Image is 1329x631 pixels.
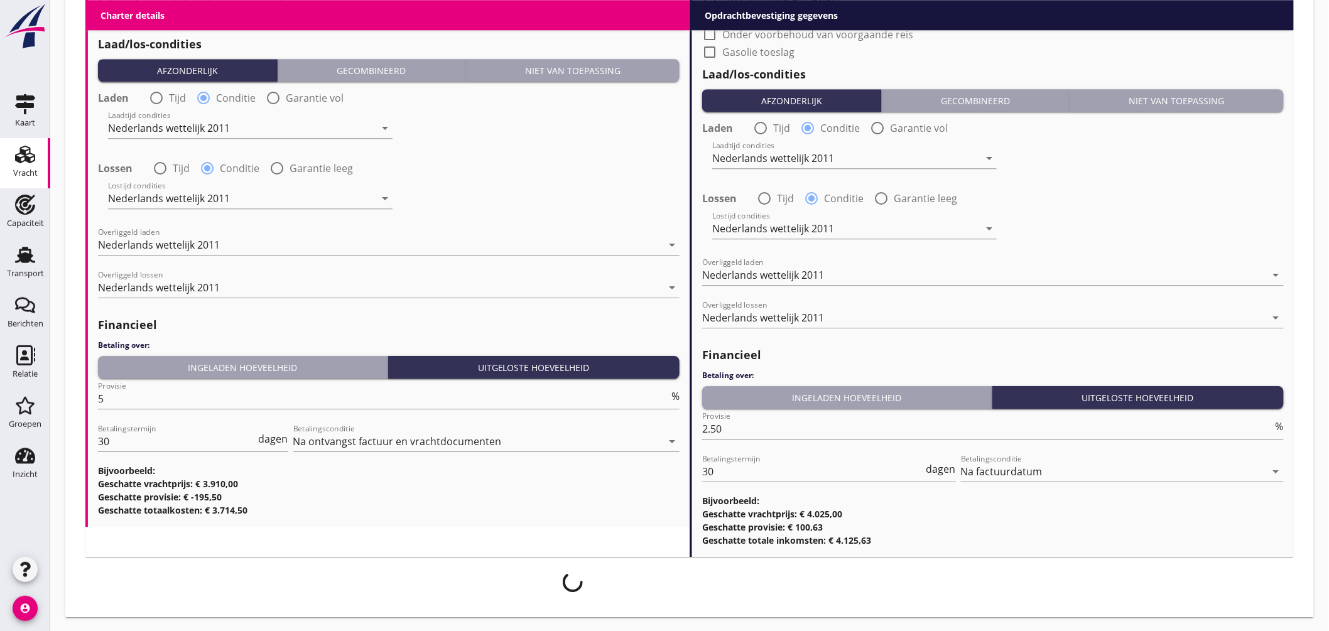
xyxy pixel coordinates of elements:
div: dagen [924,464,956,474]
strong: Lossen [702,192,737,205]
h2: Laad/los-condities [98,36,680,53]
i: arrow_drop_down [1269,310,1284,325]
div: % [669,391,680,401]
i: arrow_drop_down [1269,267,1284,283]
label: Conditie [220,162,259,175]
label: Tijd [173,162,190,175]
div: Niet van toepassing [1075,94,1279,107]
div: Nederlands wettelijk 2011 [98,282,220,293]
h3: Geschatte vrachtprijs: € 3.910,00 [98,477,680,490]
input: Provisie [98,389,669,409]
i: arrow_drop_down [1269,464,1284,479]
div: Inzicht [13,470,38,478]
button: Uitgeloste hoeveelheid [388,356,680,379]
strong: Lossen [98,162,133,175]
div: Nederlands wettelijk 2011 [702,269,824,281]
input: Provisie [702,419,1273,439]
label: Tijd [777,192,794,205]
i: arrow_drop_down [664,434,680,449]
h3: Bijvoorbeeld: [702,494,1284,507]
label: Garantie vol [890,122,948,134]
h3: Bijvoorbeeld: [98,464,680,477]
i: arrow_drop_down [377,191,393,206]
h4: Betaling over: [98,340,680,351]
label: Gasolie toeslag [118,16,190,28]
input: Betalingstermijn [98,431,256,451]
div: dagen [256,434,288,444]
label: Garantie leeg [894,192,957,205]
i: account_circle [13,596,38,621]
label: Conditie [820,122,860,134]
button: Niet van toepassing [466,59,680,82]
div: Nederlands wettelijk 2011 [712,223,834,234]
label: Onder voorbehoud van voorgaande reis [722,28,913,41]
div: Uitgeloste hoeveelheid [997,391,1279,404]
h3: Geschatte provisie: € 100,63 [702,520,1284,534]
button: Afzonderlijk [702,89,882,112]
div: Na factuurdatum [961,466,1043,477]
div: Nederlands wettelijk 2011 [712,153,834,164]
label: Conditie [824,192,864,205]
strong: Laden [98,92,129,104]
div: Capaciteit [7,219,44,227]
h3: Geschatte provisie: € -195,50 [98,490,680,504]
div: Relatie [13,370,38,378]
div: Kaart [15,119,35,127]
label: Conditie [216,92,256,104]
div: Nederlands wettelijk 2011 [702,312,824,323]
h2: Laad/los-condities [702,66,1284,83]
div: Nederlands wettelijk 2011 [108,122,230,134]
i: arrow_drop_down [982,221,997,236]
div: Vracht [13,169,38,177]
i: arrow_drop_down [377,121,393,136]
div: Uitgeloste hoeveelheid [393,361,675,374]
div: Na ontvangst factuur en vrachtdocumenten [293,436,502,447]
label: Tijd [773,122,790,134]
div: Afzonderlijk [103,64,272,77]
div: Ingeladen hoeveelheid [103,361,382,374]
div: Gecombineerd [887,94,1064,107]
i: arrow_drop_down [982,151,997,166]
button: Afzonderlijk [98,59,278,82]
div: Transport [7,269,44,278]
input: Betalingstermijn [702,461,924,482]
button: Niet van toepassing [1070,89,1284,112]
label: Garantie leeg [290,162,353,175]
button: Gecombineerd [882,89,1070,112]
div: Gecombineerd [283,64,460,77]
button: Gecombineerd [278,59,465,82]
strong: Laden [702,122,733,134]
label: Stremming/ijstoeslag [722,11,823,23]
div: Afzonderlijk [707,94,876,107]
div: Nederlands wettelijk 2011 [98,239,220,251]
label: Garantie vol [286,92,344,104]
h3: Geschatte totaalkosten: € 3.714,50 [98,504,680,517]
button: Ingeladen hoeveelheid [702,386,992,409]
div: % [1273,421,1284,431]
div: Groepen [9,420,41,428]
h2: Financieel [98,316,680,333]
h2: Financieel [702,347,1284,364]
div: Ingeladen hoeveelheid [707,391,987,404]
h3: Geschatte vrachtprijs: € 4.025,00 [702,507,1284,520]
div: Nederlands wettelijk 2011 [108,193,230,204]
img: logo-small.a267ee39.svg [3,3,48,50]
label: Tijd [169,92,186,104]
i: arrow_drop_down [664,280,680,295]
div: Niet van toepassing [471,64,675,77]
label: Gasolie toeslag [722,46,795,58]
i: arrow_drop_down [664,237,680,252]
div: Berichten [8,320,43,328]
h3: Geschatte totale inkomsten: € 4.125,63 [702,534,1284,547]
button: Ingeladen hoeveelheid [98,356,388,379]
h4: Betaling over: [702,370,1284,381]
button: Uitgeloste hoeveelheid [992,386,1284,409]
